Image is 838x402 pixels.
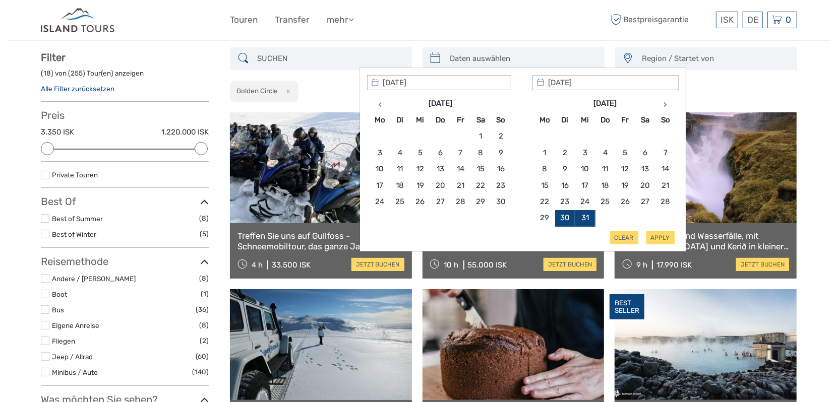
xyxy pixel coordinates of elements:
[52,275,136,283] a: Andere / [PERSON_NAME]
[390,161,410,177] td: 11
[370,145,390,161] td: 3
[491,128,511,145] td: 2
[534,161,555,177] td: 8
[655,193,676,210] td: 28
[534,177,555,193] td: 15
[253,50,407,68] input: SUCHEN
[196,351,209,362] span: (60)
[410,193,430,210] td: 26
[52,306,64,314] a: Bus
[41,255,209,267] h3: Reisemethode
[14,18,114,26] p: We're away right now. Please check back later!
[615,177,635,193] td: 19
[430,161,450,177] td: 13
[784,15,793,25] span: 0
[390,96,491,112] th: [DATE]
[52,337,75,345] a: Fliegen
[575,161,595,177] td: 10
[237,231,404,251] a: Treffen Sie uns auf Gullfoss - Schneemobiltour, das ganze Jahr über verfügbar
[410,112,430,128] th: Mi
[201,288,209,300] span: (1)
[635,145,655,161] td: 6
[635,161,655,177] td: 13
[491,145,511,161] td: 9
[646,231,675,244] button: Apply
[192,366,209,378] span: (140)
[52,230,96,238] a: Best of Winter
[370,193,390,210] td: 24
[390,112,410,128] th: Di
[52,290,67,298] a: Boot
[491,193,511,210] td: 30
[635,177,655,193] td: 20
[615,193,635,210] td: 26
[41,8,115,32] img: Iceland ProTravel
[200,335,209,347] span: (2)
[450,161,470,177] td: 14
[390,145,410,161] td: 4
[200,228,209,240] span: (5)
[446,50,600,68] input: Daten auswählen
[595,145,615,161] td: 4
[575,193,595,210] td: 24
[450,177,470,193] td: 21
[555,161,575,177] td: 9
[161,127,209,138] label: 1.220.000 ISK
[196,304,209,315] span: (36)
[635,112,655,128] th: Sa
[608,12,713,28] span: Bestpreisgarantie
[470,161,491,177] td: 15
[390,193,410,210] td: 25
[595,177,615,193] td: 18
[575,210,595,226] td: 31
[450,112,470,128] th: Fr
[555,112,575,128] th: Di
[116,16,128,28] button: Open LiveChat chat widget
[534,193,555,210] td: 22
[71,69,83,78] label: 255
[575,145,595,161] td: 3
[370,177,390,193] td: 17
[430,193,450,210] td: 27
[610,231,638,244] button: Clear
[544,258,596,271] a: jetzt buchen
[615,145,635,161] td: 5
[275,13,310,27] a: Transfer
[615,161,635,177] td: 12
[491,177,511,193] td: 23
[41,51,66,63] strong: Filter
[390,177,410,193] td: 18
[468,260,507,270] div: 55.000 ISK
[52,171,98,179] a: Private Touren
[555,210,575,226] td: 30
[655,177,676,193] td: 21
[595,193,615,210] td: 25
[52,321,99,329] a: Eigene Anreise
[555,193,575,210] td: 23
[555,145,575,161] td: 2
[41,195,209,208] h3: Best Of
[41,109,209,121] h3: Preis
[655,112,676,128] th: So
[491,112,511,128] th: So
[410,145,430,161] td: 5
[615,112,635,128] th: Fr
[52,215,103,223] a: Best of Summer
[410,161,430,177] td: 12
[237,87,278,95] h2: Golden Circle
[636,260,647,270] span: 9 h
[635,193,655,210] td: 27
[280,86,293,96] button: x
[327,13,354,27] a: mehr
[450,145,470,161] td: 7
[575,177,595,193] td: 17
[370,112,390,128] th: Mo
[430,112,450,128] th: Do
[252,260,263,270] span: 4 h
[470,193,491,210] td: 29
[610,294,644,319] div: BEST SELLER
[470,177,491,193] td: 22
[52,368,98,376] a: Minibus / Auto
[637,50,792,67] button: Region / Startet von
